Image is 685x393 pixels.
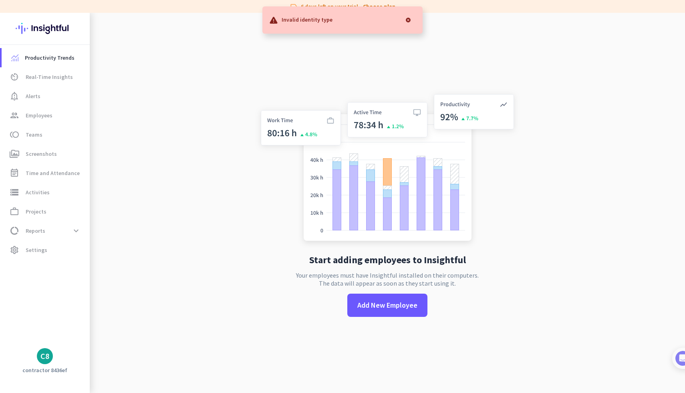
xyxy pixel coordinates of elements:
a: event_noteTime and Attendance [2,163,90,183]
a: tollTeams [2,125,90,144]
span: Add New Employee [357,300,417,310]
button: expand_more [69,224,83,238]
span: Alerts [26,91,40,101]
span: Teams [26,130,42,139]
i: toll [10,130,19,139]
span: Reports [26,226,45,236]
a: perm_mediaScreenshots [2,144,90,163]
i: work_outline [10,207,19,216]
span: Screenshots [26,149,57,159]
a: data_usageReportsexpand_more [2,221,90,240]
span: Settings [26,245,47,255]
img: menu-item [11,54,18,61]
img: no-search-results [255,89,520,249]
span: Employees [26,111,52,120]
span: Real-Time Insights [26,72,73,82]
span: Activities [26,187,50,197]
i: settings [10,245,19,255]
a: av_timerReal-Time Insights [2,67,90,87]
div: C8 [40,352,49,360]
img: Insightful logo [16,13,74,44]
a: storageActivities [2,183,90,202]
h2: Start adding employees to Insightful [309,255,466,265]
button: Add New Employee [347,294,427,317]
span: Time and Attendance [26,168,80,178]
i: label [290,2,298,10]
i: storage [10,187,19,197]
span: Projects [26,207,46,216]
a: work_outlineProjects [2,202,90,221]
a: notification_importantAlerts [2,87,90,106]
a: menu-itemProductivity Trends [2,48,90,67]
span: Productivity Trends [25,53,75,62]
a: groupEmployees [2,106,90,125]
a: Choose plan [363,2,395,10]
i: perm_media [10,149,19,159]
i: av_timer [10,72,19,82]
i: group [10,111,19,120]
i: data_usage [10,226,19,236]
p: Your employees must have Insightful installed on their computers. The data will appear as soon as... [296,271,479,287]
i: notification_important [10,91,19,101]
a: settingsSettings [2,240,90,260]
i: event_note [10,168,19,178]
p: Invalid identity type [282,15,332,23]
